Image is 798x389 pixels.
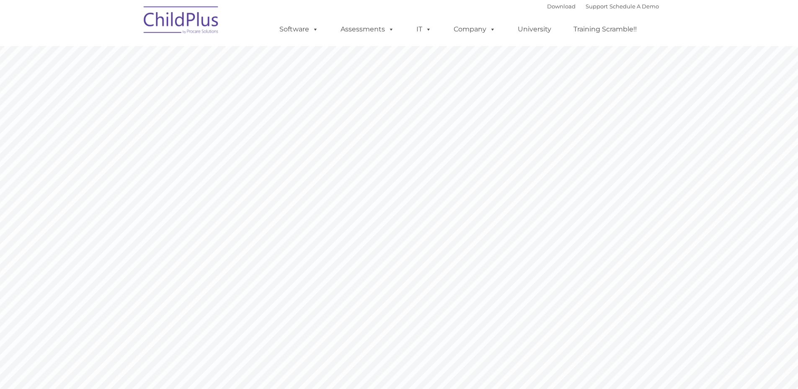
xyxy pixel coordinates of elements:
[547,3,659,10] font: |
[547,3,576,10] a: Download
[432,185,640,273] rs-layer: ChildPlus is an all-in-one software solution for Head Start, EHS, Migrant, State Pre-K, or other ...
[139,0,223,42] img: ChildPlus by Procare Solutions
[586,3,608,10] a: Support
[509,21,560,38] a: University
[445,21,504,38] a: Company
[609,3,659,10] a: Schedule A Demo
[332,21,403,38] a: Assessments
[408,21,440,38] a: IT
[565,21,645,38] a: Training Scramble!!
[432,282,494,299] a: Get Started
[271,21,327,38] a: Software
